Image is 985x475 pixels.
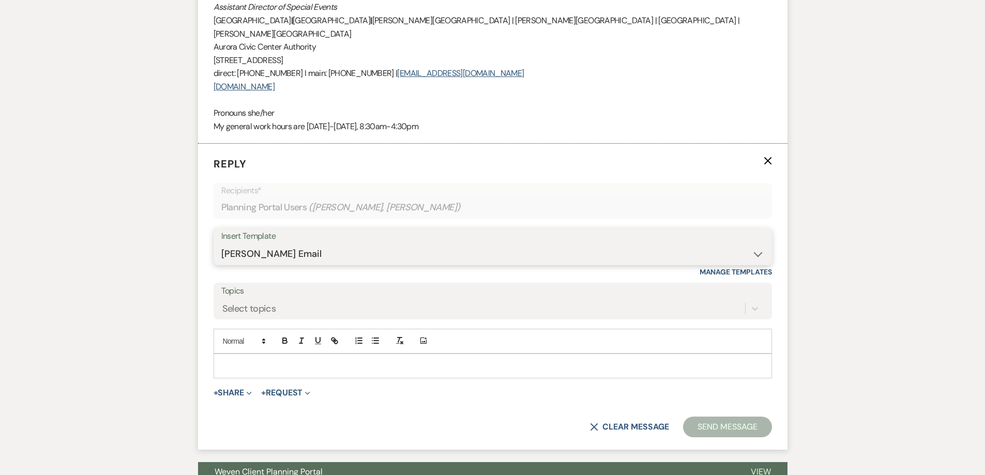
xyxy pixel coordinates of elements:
button: Send Message [683,417,771,437]
div: Planning Portal Users [221,197,764,218]
span: [GEOGRAPHIC_DATA] [214,15,291,26]
label: Topics [221,284,764,299]
a: [EMAIL_ADDRESS][DOMAIN_NAME] [397,68,524,79]
span: Aurora Civic Center Authority [214,41,316,52]
span: + [214,389,218,397]
button: Request [261,389,310,397]
strong: | [291,15,293,26]
button: Clear message [590,423,669,431]
a: Manage Templates [700,267,772,277]
span: Reply [214,157,247,171]
span: [PERSON_NAME][GEOGRAPHIC_DATA] | [PERSON_NAME][GEOGRAPHIC_DATA] | [GEOGRAPHIC_DATA] | [PERSON_NAM... [214,15,740,39]
span: My general work hours are [DATE]-[DATE], 8:30am-4:30pm [214,121,418,132]
em: Assistant Director of Special Events [214,2,337,12]
button: Share [214,389,252,397]
span: + [261,389,266,397]
span: ( [PERSON_NAME], [PERSON_NAME] ) [309,201,461,214]
span: [GEOGRAPHIC_DATA] [293,15,370,26]
div: Select topics [222,301,276,315]
strong: | [370,15,372,26]
span: [STREET_ADDRESS] [214,55,283,66]
a: [DOMAIN_NAME] [214,81,275,92]
div: Insert Template [221,229,764,244]
span: direct: [PHONE_NUMBER] I main: [PHONE_NUMBER] | [214,68,398,79]
p: Recipients* [221,184,764,197]
span: Pronouns she/her [214,108,275,118]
